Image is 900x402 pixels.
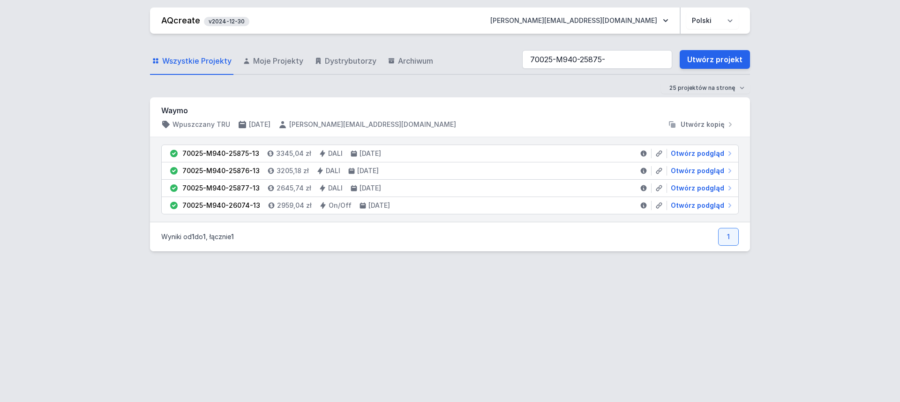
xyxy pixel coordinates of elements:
h4: Wpuszczany TRU [172,120,230,129]
a: Otwórz podgląd [667,183,735,193]
h4: 2645,74 zł [277,183,311,193]
span: Archiwum [398,55,433,66]
h4: [DATE] [360,183,381,193]
span: Utwórz kopię [681,120,725,129]
a: Otwórz podgląd [667,166,735,175]
h3: Waymo [161,105,739,116]
span: Otwórz podgląd [671,149,724,158]
h4: 3345,04 zł [276,149,311,158]
a: 1 [718,228,739,246]
a: Otwórz podgląd [667,149,735,158]
span: Otwórz podgląd [671,166,724,175]
button: [PERSON_NAME][EMAIL_ADDRESS][DOMAIN_NAME] [483,12,676,29]
h4: [DATE] [249,120,270,129]
input: Szukaj wśród projektów i wersji... [522,50,672,69]
span: Otwórz podgląd [671,183,724,193]
h4: DALI [328,149,343,158]
p: Wyniki od do , łącznie [161,232,234,241]
span: Otwórz podgląd [671,201,724,210]
a: Otwórz podgląd [667,201,735,210]
h4: [DATE] [360,149,381,158]
a: Moje Projekty [241,48,305,75]
div: 70025-M940-25877-13 [182,183,260,193]
a: AQcreate [161,15,200,25]
h4: [DATE] [357,166,379,175]
div: 70025-M940-25875-13 [182,149,259,158]
span: v2024-12-30 [209,18,245,25]
a: Wszystkie Projekty [150,48,233,75]
h4: DALI [328,183,343,193]
h4: 3205,18 zł [277,166,309,175]
div: 70025-M940-26074-13 [182,201,260,210]
a: Dystrybutorzy [313,48,378,75]
span: Wszystkie Projekty [162,55,232,66]
div: 70025-M940-25876-13 [182,166,260,175]
span: Moje Projekty [253,55,303,66]
span: 1 [192,233,195,241]
a: Archiwum [386,48,435,75]
span: 1 [231,233,234,241]
span: Dystrybutorzy [325,55,376,66]
h4: [DATE] [368,201,390,210]
a: Utwórz projekt [680,50,750,69]
h4: On/Off [329,201,352,210]
button: v2024-12-30 [204,15,249,26]
h4: DALI [326,166,340,175]
span: 1 [203,233,206,241]
h4: [PERSON_NAME][EMAIL_ADDRESS][DOMAIN_NAME] [289,120,456,129]
button: Utwórz kopię [664,120,739,129]
h4: 2959,04 zł [277,201,312,210]
select: Wybierz język [686,12,739,29]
